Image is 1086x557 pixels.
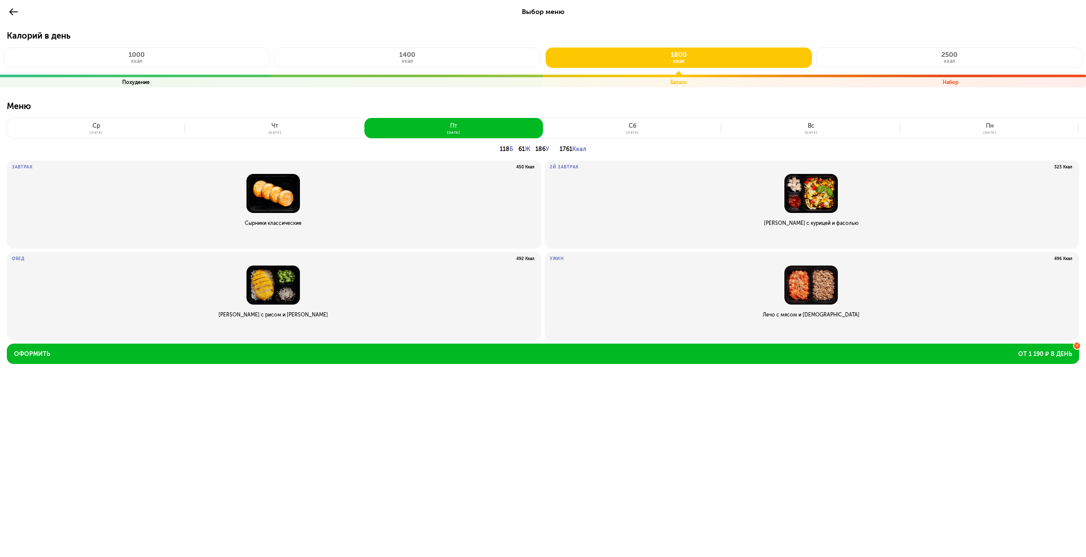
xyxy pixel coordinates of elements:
[7,31,1079,48] p: Калорий в день
[671,50,687,59] span: 1800
[1054,165,1072,170] p: 323 Ккал
[805,131,818,134] div: [DATE]
[7,101,1079,118] p: Меню
[7,118,185,138] button: ср[DATE]
[983,131,996,134] div: [DATE]
[522,8,565,16] span: Выбор меню
[12,174,535,213] img: Сырники классические
[550,165,579,170] p: 2й завтрак
[271,123,278,129] div: чт
[185,118,364,138] button: чт[DATE]
[546,146,549,153] span: У
[12,266,535,305] img: Кацудон с рисом и эдамаме
[447,131,460,134] div: [DATE]
[670,79,687,86] p: Баланс
[518,143,530,155] p: 61
[816,48,1083,68] button: 2500ккал
[944,58,955,64] span: ккал
[560,143,586,155] p: 1761
[986,123,994,129] div: пн
[550,220,1072,227] p: [PERSON_NAME] с курицей и фасолью
[550,174,1072,213] img: Салат с курицей и фасолью
[808,123,815,129] div: вс
[274,48,540,68] button: 1400ккал
[550,266,1072,305] img: Лечо с мясом и гречкой
[122,79,150,86] p: Похудение
[12,220,535,227] p: Сырники классические
[12,165,33,170] p: Завтрак
[90,131,103,134] div: [DATE]
[516,165,535,170] p: 450 Ккал
[525,146,530,153] span: Ж
[500,143,513,155] p: 118
[516,256,535,261] p: 492 Ккал
[546,48,812,68] button: 1800ккал
[7,344,1079,364] button: Оформитьот 1 190 ₽ в день
[535,143,549,155] p: 186
[399,50,415,59] span: 1400
[269,131,282,134] div: [DATE]
[12,311,535,318] p: [PERSON_NAME] с рисом и [PERSON_NAME]
[131,58,143,64] span: ккал
[572,146,586,153] span: Ккал
[92,123,100,129] div: ср
[543,118,722,138] button: сб[DATE]
[402,58,413,64] span: ккал
[626,131,639,134] div: [DATE]
[673,58,685,64] span: ккал
[12,256,25,261] p: Обед
[550,311,1072,318] p: Лечо с мясом и [DEMOGRAPHIC_DATA]
[629,123,636,129] div: сб
[1018,350,1072,358] span: от 1 190 ₽ в день
[550,256,564,261] p: Ужин
[509,146,513,153] span: Б
[722,118,900,138] button: вс[DATE]
[1054,256,1072,261] p: 496 Ккал
[901,118,1079,138] button: пн[DATE]
[941,50,957,59] span: 2500
[364,118,543,138] button: пт[DATE]
[450,123,457,129] div: пт
[129,50,145,59] span: 1000
[3,48,270,68] button: 1000ккал
[943,79,958,86] p: Набор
